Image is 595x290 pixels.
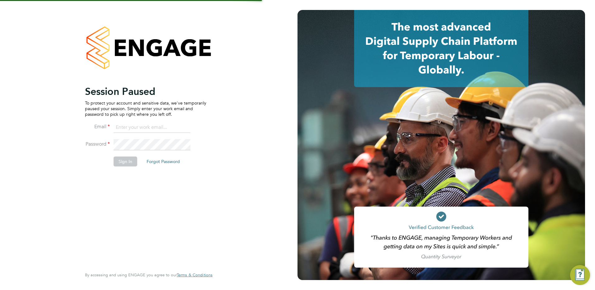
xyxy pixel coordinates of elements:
label: Email [85,124,110,130]
span: Terms & Conditions [177,272,213,278]
span: By accessing and using ENGAGE you agree to our [85,272,213,278]
a: Terms & Conditions [177,273,213,278]
button: Forgot Password [142,157,185,166]
input: Enter your work email... [114,122,190,133]
button: Sign In [114,157,137,166]
p: To protect your account and sensitive data, we've temporarily paused your session. Simply enter y... [85,100,206,117]
h2: Session Paused [85,85,206,98]
label: Password [85,141,110,147]
button: Engage Resource Center [570,265,590,285]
